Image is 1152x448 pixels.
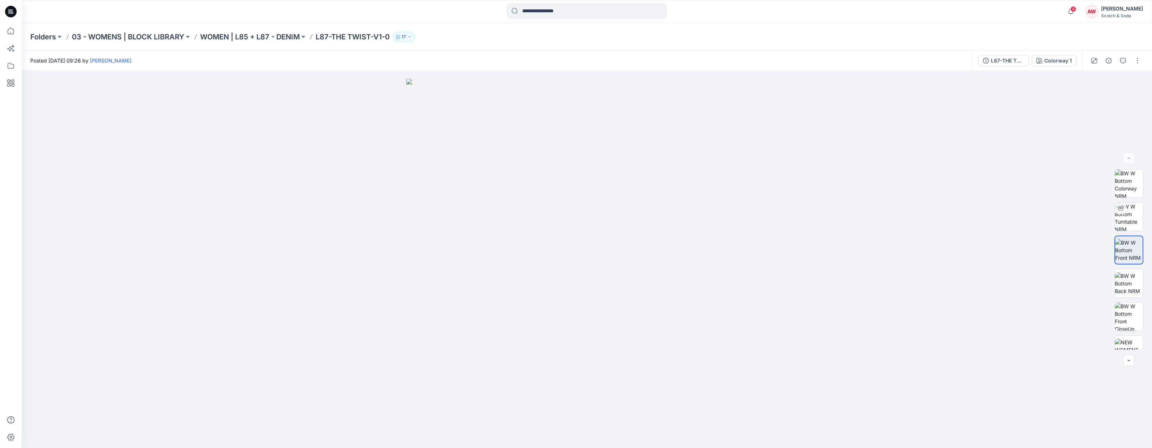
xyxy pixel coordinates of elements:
img: BW W Bottom Back NRM [1115,272,1143,295]
button: L87-THE TWIST-V1-0 [978,55,1029,66]
p: 17 [402,33,406,41]
div: Scotch & Soda [1101,13,1143,18]
button: 17 [393,32,415,42]
a: WOMEN | L85 + L87 - DENIM [200,32,300,42]
span: Posted [DATE] 09:26 by [30,57,131,64]
span: 4 [1070,6,1076,12]
img: BW W Bottom Front NRM [1115,239,1143,262]
div: AW [1085,5,1098,18]
button: Colorway 1 [1032,55,1077,66]
div: L87-THE TWIST-V1-0 [991,57,1024,65]
p: L87-THE TWIST-V1-0 [316,32,390,42]
a: 03 - WOMENS | BLOCK LIBRARY [72,32,184,42]
img: BW W Bottom Colorway NRM [1115,169,1143,198]
img: eyJhbGciOiJIUzI1NiIsImtpZCI6IjAiLCJzbHQiOiJzZXMiLCJ0eXAiOiJKV1QifQ.eyJkYXRhIjp7InR5cGUiOiJzdG9yYW... [406,79,767,448]
img: BW W Bottom Turntable NRM [1115,203,1143,231]
img: BW W Bottom Front CloseUp NRM [1115,302,1143,331]
a: Folders [30,32,56,42]
div: [PERSON_NAME] [1101,4,1143,13]
div: Colorway 1 [1044,57,1072,65]
a: [PERSON_NAME] [90,57,131,64]
img: NEW WOMENS BTM LONG [1115,339,1143,361]
button: Details [1103,55,1114,66]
